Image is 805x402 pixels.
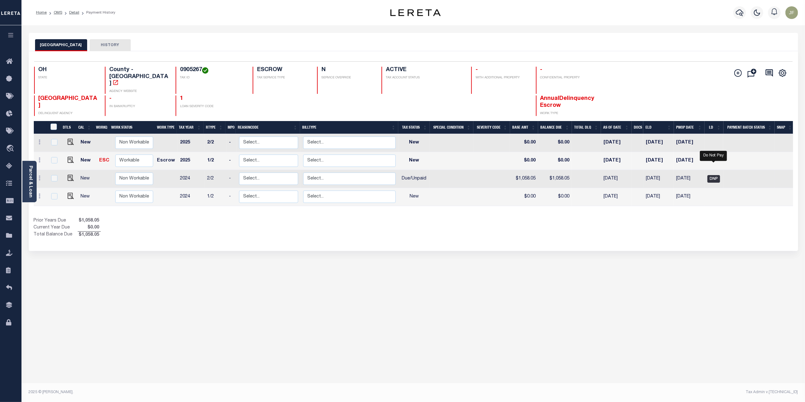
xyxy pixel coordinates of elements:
img: logo-dark.svg [390,9,441,16]
p: STATE [39,76,97,80]
i: travel_explore [6,145,16,153]
td: New [78,134,97,152]
li: Payment History [79,10,115,15]
td: New [398,188,430,206]
p: WITH ADDITIONAL PROPERTY [476,76,528,80]
td: - [226,188,237,206]
th: PWOP Date: activate to sort column ascending [674,121,705,134]
td: Escrow [154,152,177,170]
td: $1,058.05 [510,170,538,188]
th: Tax Status: activate to sort column ascending [398,121,430,134]
td: [DATE] [643,152,674,170]
th: &nbsp; [47,121,61,134]
td: - [226,152,237,170]
div: Do Not Pay [700,151,727,161]
h4: 0905267 [180,67,245,74]
td: [DATE] [601,170,632,188]
th: ELD: activate to sort column ascending [643,121,674,134]
td: [DATE] [643,170,674,188]
span: 1 [180,96,183,101]
p: LOAN SEVERITY CODE [180,104,245,109]
td: $0.00 [510,188,538,206]
td: - [226,170,237,188]
span: DNP [707,175,720,183]
div: Tax Admin v.[TECHNICAL_ID] [418,389,798,395]
span: [GEOGRAPHIC_DATA] [39,96,97,108]
p: AGENCY WEBSITE [109,89,168,94]
td: $0.00 [510,152,538,170]
td: [DATE] [674,188,705,206]
h4: ACTIVE [386,67,464,74]
span: - [476,67,478,73]
td: 2/2 [205,170,226,188]
span: $1,058.05 [78,217,101,224]
p: CONFIDENTIAL PROPERTY [540,76,599,80]
p: DELINQUENT AGENCY [39,111,97,116]
td: 1/2 [205,152,226,170]
th: Work Type [155,121,177,134]
td: New [78,152,97,170]
th: BillType: activate to sort column ascending [300,121,398,134]
td: [DATE] [643,188,674,206]
img: svg+xml;base64,PHN2ZyB4bWxucz0iaHR0cDovL3d3dy53My5vcmcvMjAwMC9zdmciIHBvaW50ZXItZXZlbnRzPSJub25lIi... [785,6,798,19]
span: AnnualDelinquency Escrow [540,96,595,108]
td: 2025 [177,152,205,170]
p: IN BANKRUPTCY [109,104,168,109]
td: 2025 [177,134,205,152]
th: Work Status [109,121,155,134]
th: Balance Due: activate to sort column ascending [538,121,572,134]
th: Special Condition: activate to sort column ascending [430,121,473,134]
td: 1/2 [205,188,226,206]
td: 2024 [177,170,205,188]
div: 2025 © [PERSON_NAME]. [24,389,413,395]
td: New [78,188,97,206]
a: Detail [69,11,79,15]
td: [DATE] [643,134,674,152]
th: As of Date: activate to sort column ascending [601,121,632,134]
button: HISTORY [90,39,131,51]
h4: N [321,67,374,74]
a: Home [36,11,47,15]
th: CAL: activate to sort column ascending [76,121,94,134]
td: [DATE] [601,188,632,206]
td: [DATE] [674,170,705,188]
th: DTLS [61,121,76,134]
th: Severity Code: activate to sort column ascending [473,121,510,134]
p: SERVICE OVERRIDE [321,76,374,80]
td: Prior Years Due [34,217,78,224]
p: WORK TYPE [540,111,599,116]
td: 2/2 [205,134,226,152]
th: ReasonCode: activate to sort column ascending [236,121,300,134]
a: Parcel & Loan [28,166,33,198]
p: TAX SERVICE TYPE [257,76,309,80]
button: [GEOGRAPHIC_DATA] [35,39,87,51]
th: WorkQ [94,121,109,134]
td: 2024 [177,188,205,206]
td: New [78,170,97,188]
th: RType: activate to sort column ascending [204,121,225,134]
span: - [540,67,543,73]
th: Payment Batch Status: activate to sort column ascending [724,121,775,134]
th: LD: activate to sort column ascending [705,121,724,134]
th: MPO [225,121,236,134]
td: New [398,152,430,170]
td: [DATE] [674,152,705,170]
h4: OH [39,67,97,74]
td: $0.00 [538,152,572,170]
p: TAX ID [180,76,245,80]
td: $0.00 [538,188,572,206]
h4: County - [GEOGRAPHIC_DATA] [109,67,168,87]
td: $0.00 [538,134,572,152]
a: ESC [99,158,109,163]
td: [DATE] [674,134,705,152]
td: Due/Unpaid [398,170,430,188]
p: TAX ACCOUNT STATUS [386,76,464,80]
th: SNAP: activate to sort column ascending [775,121,795,134]
span: $1,058.05 [78,232,101,239]
td: New [398,134,430,152]
td: [DATE] [601,152,632,170]
span: - [109,96,111,101]
a: OMS [54,11,62,15]
a: DNP [707,177,720,181]
td: Current Year Due [34,224,78,231]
